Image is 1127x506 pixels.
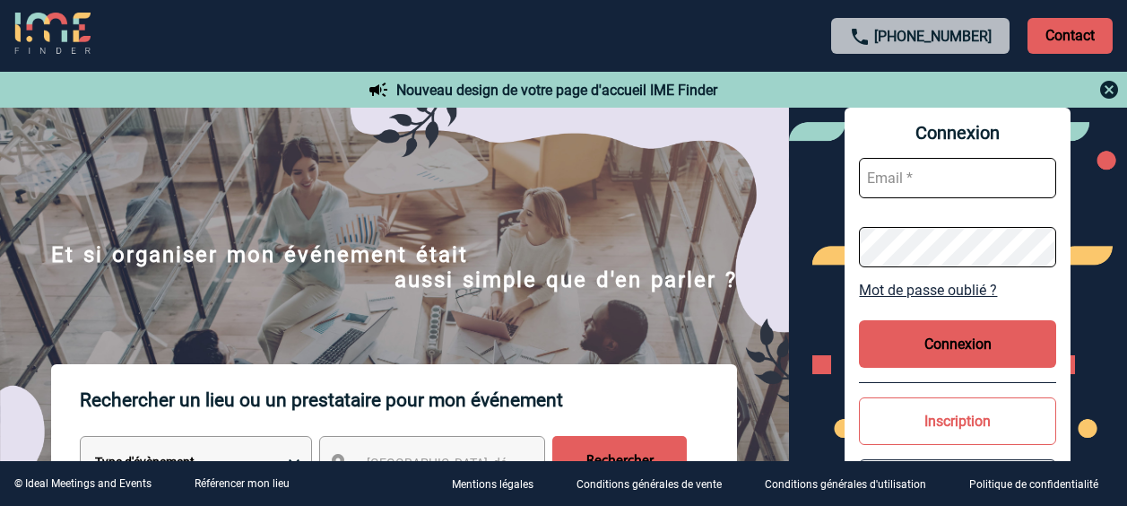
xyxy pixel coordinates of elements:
[859,282,1056,299] a: Mot de passe oublié ?
[562,475,750,493] a: Conditions générales de vente
[367,456,616,470] span: [GEOGRAPHIC_DATA], département, région...
[438,475,562,493] a: Mentions légales
[80,364,737,436] p: Rechercher un lieu ou un prestataire pour mon événement
[452,479,533,492] p: Mentions légales
[859,158,1056,198] input: Email *
[195,477,290,490] a: Référencer mon lieu
[874,28,992,45] a: [PHONE_NUMBER]
[765,479,926,492] p: Conditions générales d'utilisation
[969,479,1098,492] p: Politique de confidentialité
[577,479,722,492] p: Conditions générales de vente
[14,477,152,490] div: © Ideal Meetings and Events
[552,436,687,486] input: Rechercher
[859,397,1056,445] button: Inscription
[1027,18,1113,54] p: Contact
[955,475,1127,493] a: Politique de confidentialité
[859,320,1056,368] button: Connexion
[859,122,1056,144] span: Connexion
[849,26,871,48] img: call-24-px.png
[750,475,955,493] a: Conditions générales d'utilisation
